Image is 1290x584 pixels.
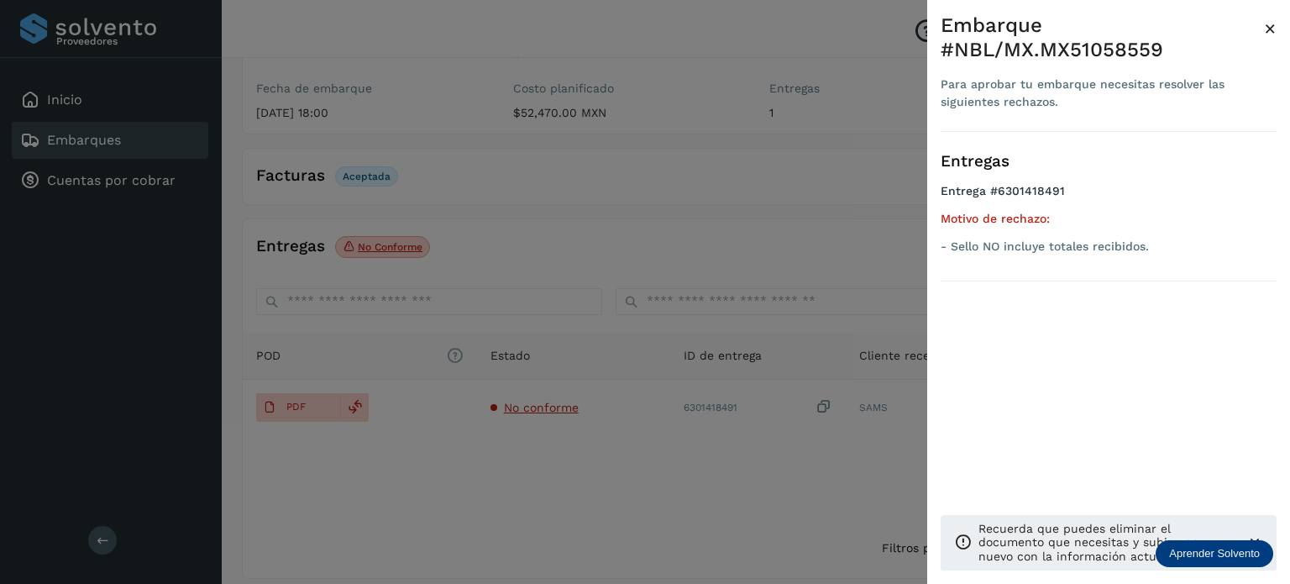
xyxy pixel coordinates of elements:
[1264,17,1277,40] span: ×
[941,212,1277,226] h5: Motivo de rechazo:
[978,522,1233,564] p: Recuerda que puedes eliminar el documento que necesitas y subir uno nuevo con la información actu...
[941,152,1277,171] h3: Entregas
[1156,540,1273,567] div: Aprender Solvento
[941,184,1277,212] h4: Entrega #6301418491
[941,239,1277,254] p: - Sello NO incluye totales recibidos.
[1169,547,1260,560] p: Aprender Solvento
[1264,13,1277,44] button: Close
[941,13,1264,62] div: Embarque #NBL/MX.MX51058559
[941,76,1264,111] div: Para aprobar tu embarque necesitas resolver las siguientes rechazos.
